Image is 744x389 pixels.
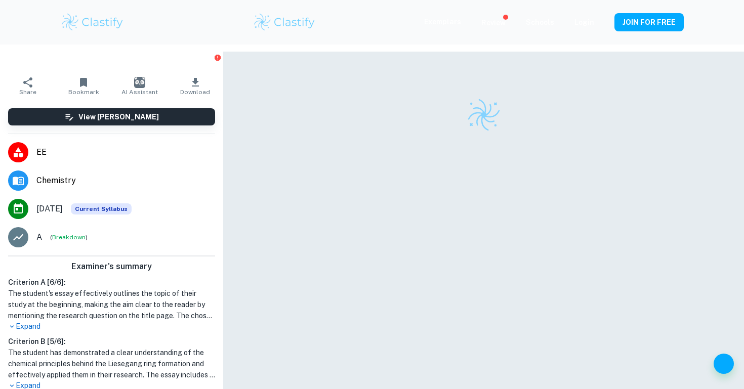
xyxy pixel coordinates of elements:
button: Breakdown [52,233,86,242]
button: Help and Feedback [714,354,734,374]
button: JOIN FOR FREE [614,13,684,31]
a: Schools [526,18,554,26]
p: Review [481,17,506,28]
span: AI Assistant [121,89,158,96]
h6: Criterion A [ 6 / 6 ]: [8,277,215,288]
h1: The student's essay effectively outlines the topic of their study at the beginning, making the ai... [8,288,215,321]
h1: The student has demonstrated a clear understanding of the chemical principles behind the Liesegan... [8,347,215,380]
span: Bookmark [68,89,99,96]
img: Clastify logo [60,12,125,32]
h6: View [PERSON_NAME] [78,111,159,122]
p: A [36,231,42,243]
button: Report issue [214,54,221,61]
span: Current Syllabus [71,203,132,214]
button: AI Assistant [112,72,168,100]
p: Exemplars [424,16,461,27]
div: This exemplar is based on the current syllabus. Feel free to refer to it for inspiration/ideas wh... [71,203,132,214]
a: Login [574,18,594,26]
img: Clastify logo [466,97,502,133]
button: Bookmark [56,72,111,100]
p: Expand [8,321,215,332]
img: Clastify logo [253,12,317,32]
button: View [PERSON_NAME] [8,108,215,125]
img: AI Assistant [134,77,145,88]
span: [DATE] [36,203,63,215]
span: Chemistry [36,175,215,187]
h6: Criterion B [ 5 / 6 ]: [8,336,215,347]
span: Download [180,89,210,96]
span: EE [36,146,215,158]
span: Share [19,89,36,96]
span: ( ) [50,233,88,242]
button: Download [168,72,223,100]
h6: Examiner's summary [4,261,219,273]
